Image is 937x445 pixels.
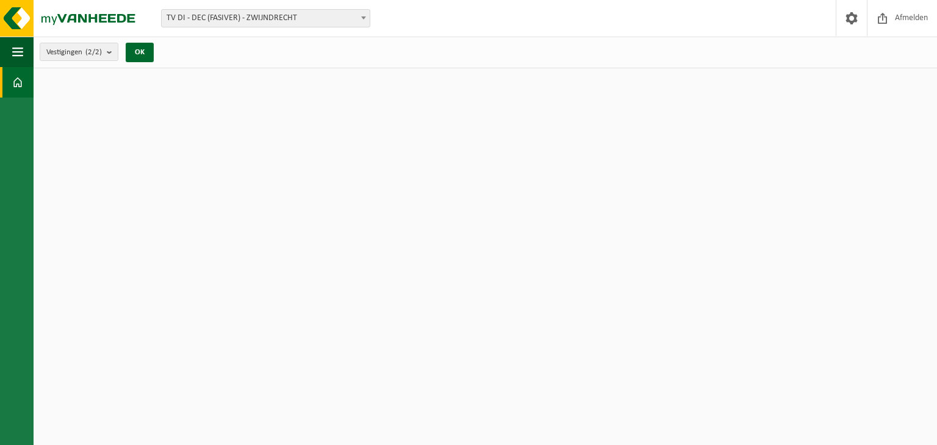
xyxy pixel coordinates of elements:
span: Vestigingen [46,43,102,62]
span: TV DI - DEC (FASIVER) - ZWIJNDRECHT [162,10,370,27]
count: (2/2) [85,48,102,56]
button: Vestigingen(2/2) [40,43,118,61]
span: TV DI - DEC (FASIVER) - ZWIJNDRECHT [161,9,370,27]
button: OK [126,43,154,62]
